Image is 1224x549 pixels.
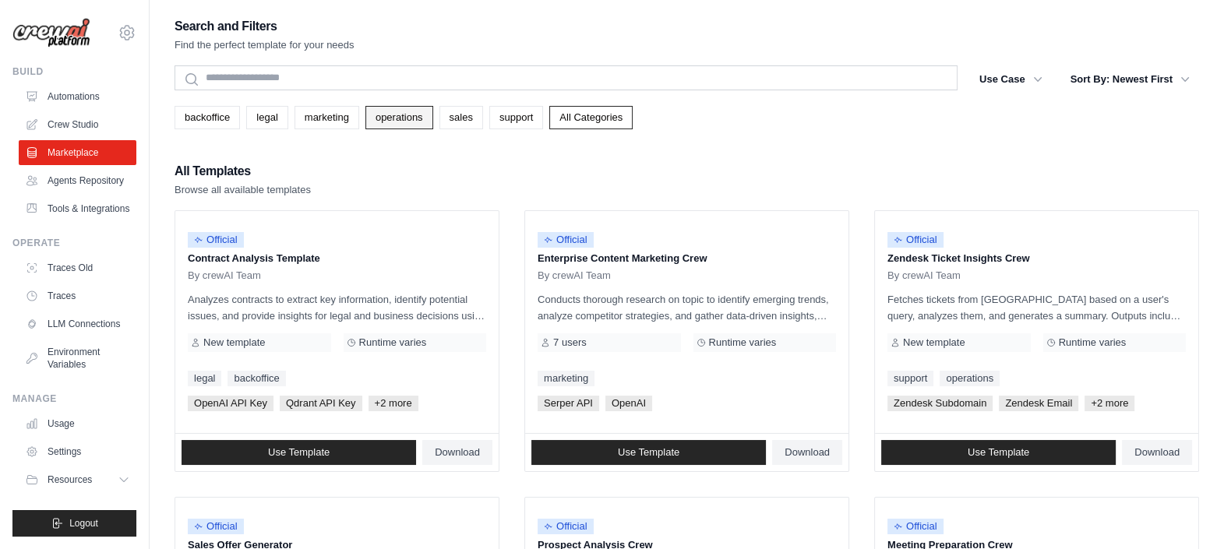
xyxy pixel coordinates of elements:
span: Use Template [618,446,679,459]
a: support [489,106,543,129]
p: Find the perfect template for your needs [175,37,355,53]
a: Automations [19,84,136,109]
button: Resources [19,467,136,492]
button: Logout [12,510,136,537]
span: Download [435,446,480,459]
span: Download [785,446,830,459]
span: Official [538,519,594,534]
a: legal [188,371,221,386]
p: Contract Analysis Template [188,251,486,266]
a: LLM Connections [19,311,136,336]
span: Serper API [538,396,599,411]
a: Crew Studio [19,112,136,137]
span: Official [887,519,944,534]
div: Manage [12,392,136,405]
a: Marketplace [19,140,136,165]
img: Logo [12,18,90,48]
span: Official [887,232,944,248]
span: Zendesk Email [999,396,1078,411]
h2: Search and Filters [175,16,355,37]
a: Environment Variables [19,340,136,377]
span: Use Template [268,446,330,459]
span: Zendesk Subdomain [887,396,993,411]
p: Conducts thorough research on topic to identify emerging trends, analyze competitor strategies, a... [538,291,836,324]
span: OpenAI [605,396,652,411]
a: operations [940,371,1000,386]
a: marketing [295,106,359,129]
span: By crewAI Team [887,269,961,282]
span: Official [188,232,244,248]
a: operations [365,106,433,129]
div: Build [12,65,136,78]
span: Official [538,232,594,248]
a: Traces [19,283,136,308]
a: Traces Old [19,255,136,280]
span: Resources [48,473,92,486]
span: +2 more [1085,396,1134,411]
a: backoffice [175,106,240,129]
a: Download [1122,440,1192,465]
span: Use Template [968,446,1029,459]
a: Settings [19,439,136,464]
a: support [887,371,933,386]
span: Logout [69,517,98,530]
span: Runtime varies [359,336,427,349]
p: Fetches tickets from [GEOGRAPHIC_DATA] based on a user's query, analyzes them, and generates a su... [887,291,1186,324]
span: Runtime varies [1059,336,1127,349]
span: Qdrant API Key [280,396,362,411]
a: Usage [19,411,136,436]
a: Download [772,440,842,465]
a: Download [422,440,492,465]
a: backoffice [228,371,285,386]
span: By crewAI Team [538,269,611,282]
a: Agents Repository [19,168,136,193]
a: All Categories [549,106,633,129]
span: Download [1134,446,1180,459]
button: Sort By: Newest First [1061,65,1199,93]
span: OpenAI API Key [188,396,273,411]
span: Runtime varies [709,336,777,349]
span: New template [903,336,965,349]
a: sales [439,106,483,129]
a: marketing [538,371,594,386]
h2: All Templates [175,160,311,182]
a: Tools & Integrations [19,196,136,221]
a: Use Template [531,440,766,465]
a: Use Template [881,440,1116,465]
p: Analyzes contracts to extract key information, identify potential issues, and provide insights fo... [188,291,486,324]
button: Use Case [970,65,1052,93]
span: By crewAI Team [188,269,261,282]
span: New template [203,336,265,349]
p: Browse all available templates [175,182,311,198]
span: Official [188,519,244,534]
span: +2 more [369,396,418,411]
a: Use Template [182,440,416,465]
a: legal [246,106,287,129]
p: Zendesk Ticket Insights Crew [887,251,1186,266]
p: Enterprise Content Marketing Crew [538,251,836,266]
span: 7 users [553,336,587,349]
div: Operate [12,237,136,249]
